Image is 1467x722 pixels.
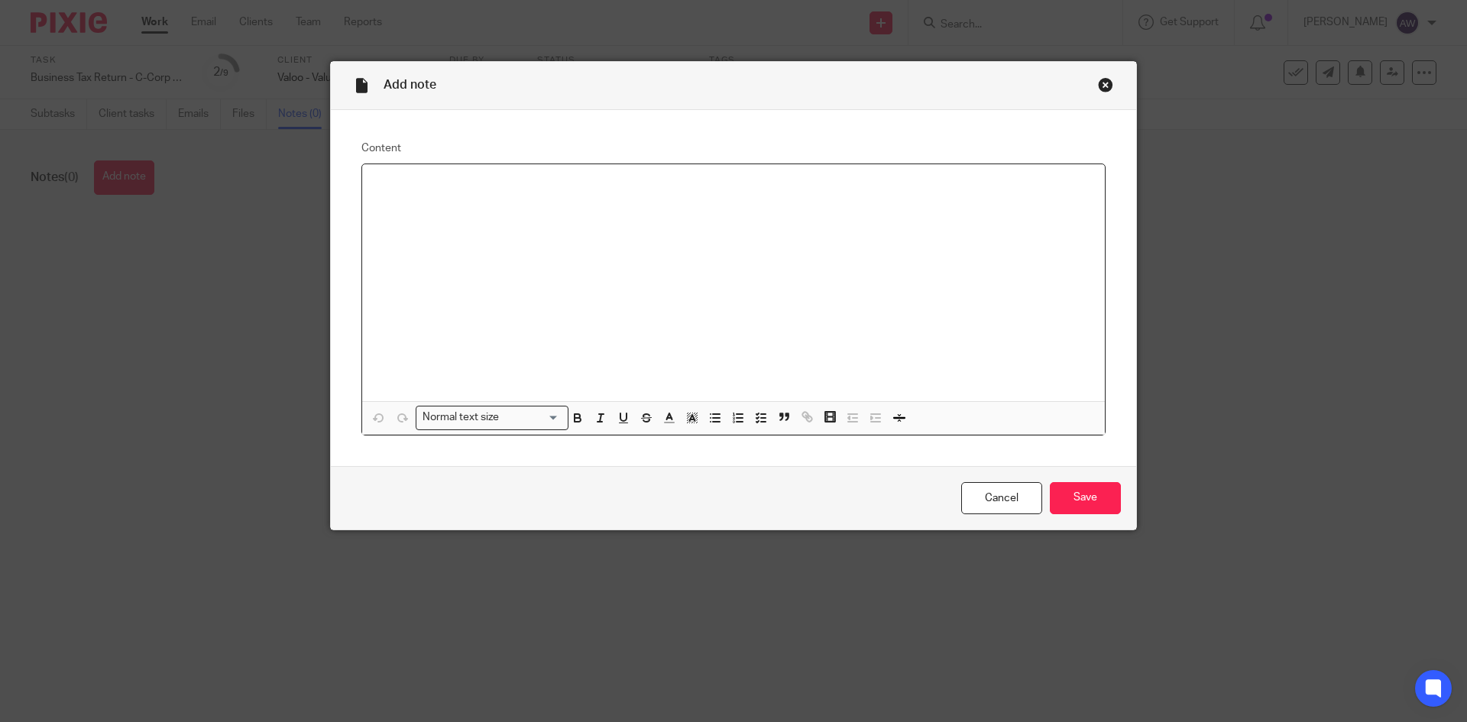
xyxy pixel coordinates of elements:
[1050,482,1121,515] input: Save
[419,410,503,426] span: Normal text size
[504,410,559,426] input: Search for option
[961,482,1042,515] a: Cancel
[361,141,1106,156] label: Content
[416,406,568,429] div: Search for option
[1098,77,1113,92] div: Close this dialog window
[384,79,436,91] span: Add note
